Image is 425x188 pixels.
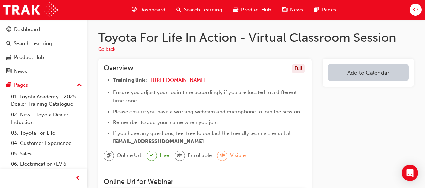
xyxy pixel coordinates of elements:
[309,3,341,17] a: pages-iconPages
[113,77,147,83] span: Training link:
[3,79,85,91] button: Pages
[75,174,80,183] span: prev-icon
[412,6,418,14] span: KP
[6,41,11,47] span: search-icon
[177,151,182,160] span: graduationCap-icon
[8,128,85,138] a: 03. Toyota For Life
[113,109,300,115] span: Please ensure you have a working webcam and microphone to join the session
[188,152,212,160] span: Enrollable
[292,64,305,73] div: Full
[14,26,40,34] div: Dashboard
[282,5,287,14] span: news-icon
[98,30,414,45] h1: Toyota For Life In Action - Virtual Classroom Session
[117,152,141,160] span: Online Url
[6,68,11,75] span: news-icon
[14,67,27,75] div: News
[3,37,85,50] a: Search Learning
[241,6,271,14] span: Product Hub
[6,27,11,33] span: guage-icon
[402,165,418,181] div: Open Intercom Messenger
[8,159,85,177] a: 06. Electrification (EV & Hybrid)
[176,5,181,14] span: search-icon
[220,151,225,160] span: eye-icon
[8,138,85,149] a: 04. Customer Experience
[410,4,422,16] button: KP
[113,119,218,125] span: Remember to add your name when you join
[150,151,154,160] span: tick-icon
[314,5,319,14] span: pages-icon
[14,81,28,89] div: Pages
[8,91,85,110] a: 01. Toyota Academy - 2025 Dealer Training Catalogue
[228,3,277,17] a: car-iconProduct Hub
[151,77,206,83] a: [URL][DOMAIN_NAME]
[139,6,165,14] span: Dashboard
[8,110,85,128] a: 02. New - Toyota Dealer Induction
[290,6,303,14] span: News
[3,2,58,17] img: Trak
[8,149,85,159] a: 05. Sales
[104,178,306,186] h3: Online Url for Webinar
[184,6,222,14] span: Search Learning
[113,130,291,136] span: If you have any questions, feel free to contact the friendly team via email at
[233,5,238,14] span: car-icon
[6,82,11,88] span: pages-icon
[14,40,52,48] div: Search Learning
[160,152,169,160] span: Live
[6,54,11,61] span: car-icon
[3,51,85,64] a: Product Hub
[132,5,137,14] span: guage-icon
[107,151,111,160] span: sessionType_ONLINE_URL-icon
[277,3,309,17] a: news-iconNews
[328,64,409,81] button: Add to Calendar
[126,3,171,17] a: guage-iconDashboard
[113,89,298,104] span: Ensure you adjust your login time accordingly if you are located in a different time zone
[77,81,82,90] span: up-icon
[3,23,85,36] a: Dashboard
[14,53,44,61] div: Product Hub
[104,64,133,73] h3: Overview
[230,152,246,160] span: Visible
[3,65,85,78] a: News
[171,3,228,17] a: search-iconSearch Learning
[322,6,336,14] span: Pages
[113,138,204,145] span: [EMAIL_ADDRESS][DOMAIN_NAME]
[3,22,85,79] button: DashboardSearch LearningProduct HubNews
[98,46,115,53] button: Go back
